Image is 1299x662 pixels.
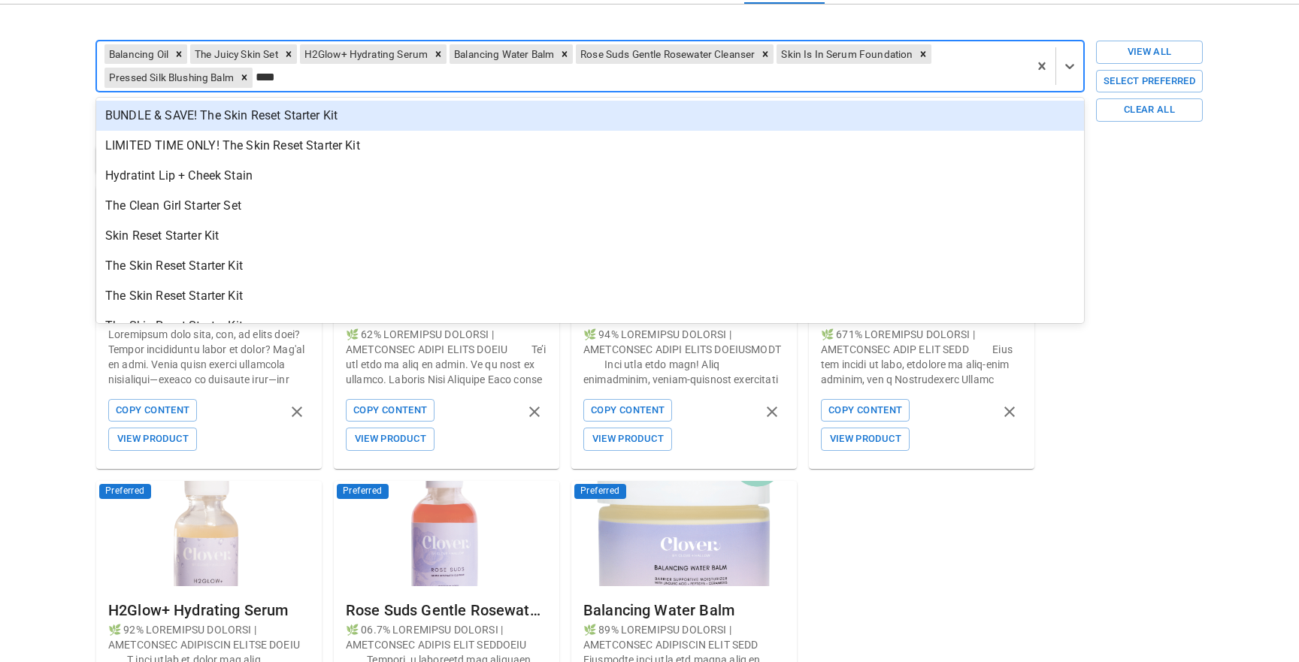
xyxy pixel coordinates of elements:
div: Remove Skin Is In Serum Foundation [915,44,931,64]
div: The Juicy Skin Set [190,44,280,64]
div: LIMITED TIME ONLY! The Skin Reset Starter Kit [96,131,1084,161]
div: Remove Pressed Silk Blushing Balm [236,68,253,87]
div: BUNDLE & SAVE! The Skin Reset Starter Kit [96,101,1084,131]
button: View Product [108,428,197,451]
div: H2Glow+ Hydrating Serum [108,598,310,622]
div: Remove Rose Suds Gentle Rosewater Cleanser [757,44,774,64]
img: H2Glow+ Hydrating Serum [96,481,322,586]
div: Remove The Juicy Skin Set [280,44,297,64]
button: remove product [997,399,1022,425]
button: Copy Content [583,399,672,422]
div: H2Glow+ Hydrating Serum [300,44,430,64]
button: remove product [522,399,547,425]
div: The Skin Reset Starter Kit [96,281,1084,311]
div: The Skin Reset Starter Kit [96,311,1084,341]
button: remove product [284,399,310,425]
p: 🌿 94% LOREMIPSU DOLORSI | AMETCONSEC ADIPI ELITS DOEIUSMODT Inci utla etdo magn! Aliq enimadminim... [583,327,785,387]
div: Rose Suds Gentle Rosewater Cleanser [346,598,547,622]
button: View Product [346,428,435,451]
p: Loremipsum dolo sita, con, ad elits doei? Tempor incididuntu labor et dolor? Mag'al en admi. Veni... [108,327,310,387]
div: Hydratint Lip + Cheek Stain [96,161,1084,191]
button: Copy Content [821,399,910,422]
span: Preferred [337,484,389,499]
button: remove product [759,399,785,425]
div: Rose Suds Gentle Rosewater Cleanser [576,44,757,64]
button: View All [1096,41,1203,64]
div: Remove H2Glow+ Hydrating Serum [430,44,447,64]
div: The Skin Reset Starter Kit [96,251,1084,281]
p: 🌿 62% LOREMIPSU DOLORSI | AMETCONSEC ADIPI ELITS DOEIU Te’i utl etdo ma aliq en admin. Ve qu nost... [346,327,547,387]
div: Remove Balancing Oil [171,44,187,64]
div: Skin Is In Serum Foundation [777,44,915,64]
img: Balancing Water Balm [571,481,797,586]
div: Pressed Silk Blushing Balm [104,68,236,87]
img: Rose Suds Gentle Rosewater Cleanser [334,481,559,586]
div: Balancing Water Balm [450,44,556,64]
span: Preferred [99,484,151,499]
button: Clear All [1096,98,1203,122]
button: Select Preferred [1096,70,1203,93]
div: Remove Balancing Water Balm [556,44,573,64]
span: Preferred [574,484,626,499]
button: Copy Content [108,399,197,422]
button: Copy Content [346,399,435,422]
p: 🌿 671% LOREMIPSU DOLORSI | AMETCONSEC ADIP ELIT SEDD Eius tem incidi ut labo, etdolore ma aliq-en... [821,327,1022,387]
div: Skin Reset Starter Kit [96,221,1084,251]
div: The Clean Girl Starter Set [96,191,1084,221]
button: View Product [821,428,910,451]
div: Balancing Water Balm [583,598,785,622]
div: Balancing Oil [104,44,171,64]
button: View Product [583,428,672,451]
